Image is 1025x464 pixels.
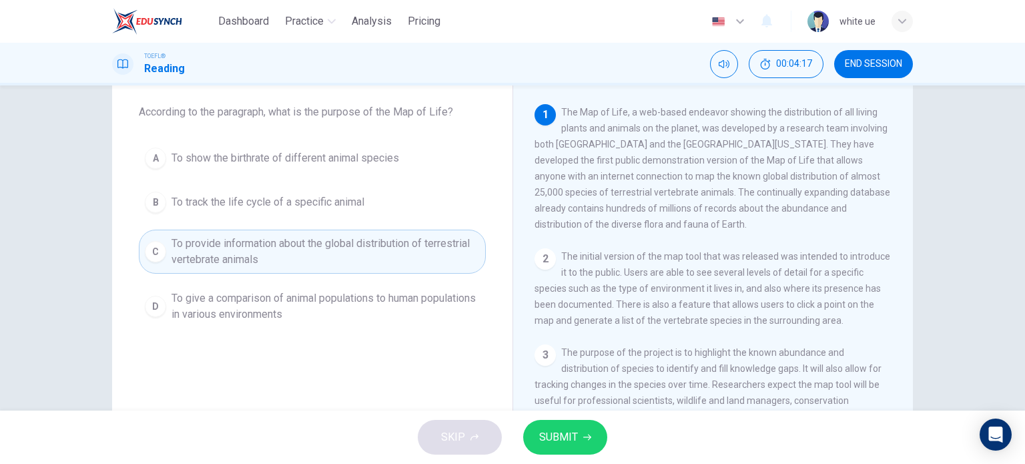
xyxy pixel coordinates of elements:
[749,50,823,78] button: 00:04:17
[535,248,556,270] div: 2
[535,104,556,126] div: 1
[139,186,486,219] button: BTo track the life cycle of a specific animal
[352,13,392,29] span: Analysis
[139,142,486,175] button: ATo show the birthrate of different animal species
[280,9,341,33] button: Practice
[145,241,166,262] div: C
[139,284,486,328] button: DTo give a comparison of animal populations to human populations in various environments
[144,51,165,61] span: TOEFL®
[535,251,890,326] span: The initial version of the map tool that was released was intended to introduce it to the public....
[535,107,890,230] span: The Map of Life, a web-based endeavor showing the distribution of all living plants and animals o...
[845,59,902,69] span: END SESSION
[145,192,166,213] div: B
[523,420,607,455] button: SUBMIT
[776,59,812,69] span: 00:04:17
[710,50,738,78] div: Mute
[807,11,829,32] img: Profile picture
[834,50,913,78] button: END SESSION
[139,104,486,120] span: According to the paragraph, what is the purpose of the Map of Life?
[213,9,274,33] button: Dashboard
[112,8,213,35] a: EduSynch logo
[346,9,397,33] button: Analysis
[535,347,882,422] span: The purpose of the project is to highlight the known abundance and distribution of species to ide...
[145,296,166,317] div: D
[172,236,480,268] span: To provide information about the global distribution of terrestrial vertebrate animals
[172,150,399,166] span: To show the birthrate of different animal species
[535,344,556,366] div: 3
[172,290,480,322] span: To give a comparison of animal populations to human populations in various environments
[139,230,486,274] button: CTo provide information about the global distribution of terrestrial vertebrate animals
[749,50,823,78] div: Hide
[112,8,182,35] img: EduSynch logo
[172,194,364,210] span: To track the life cycle of a specific animal
[408,13,440,29] span: Pricing
[402,9,446,33] button: Pricing
[144,61,185,77] h1: Reading
[145,148,166,169] div: A
[980,419,1012,451] div: Open Intercom Messenger
[539,428,578,447] span: SUBMIT
[218,13,269,29] span: Dashboard
[839,13,876,29] div: white ue
[710,17,727,27] img: en
[285,13,324,29] span: Practice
